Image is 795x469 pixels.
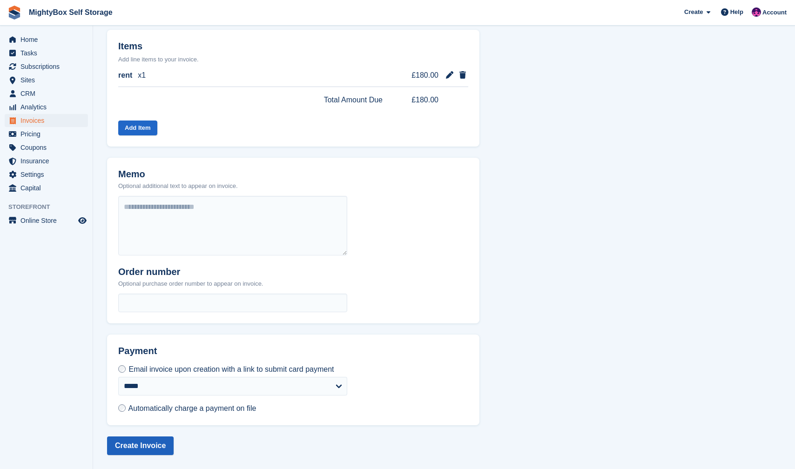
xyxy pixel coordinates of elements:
[5,214,88,227] a: menu
[118,365,126,373] input: Email invoice upon creation with a link to submit card payment
[20,33,76,46] span: Home
[118,279,263,288] p: Optional purchase order number to appear on invoice.
[752,7,761,17] img: Richard Marsh
[8,202,93,212] span: Storefront
[128,365,334,373] span: Email invoice upon creation with a link to submit card payment
[77,215,88,226] a: Preview store
[118,70,132,81] span: rent
[118,41,468,54] h2: Items
[20,154,76,167] span: Insurance
[684,7,703,17] span: Create
[762,8,787,17] span: Account
[118,55,468,64] p: Add line items to your invoice.
[7,6,21,20] img: stora-icon-8386f47178a22dfd0bd8f6a31ec36ba5ce8667c1dd55bd0f319d3a0aa187defe.svg
[5,33,88,46] a: menu
[5,114,88,127] a: menu
[324,94,383,106] span: Total Amount Due
[5,141,88,154] a: menu
[5,154,88,167] a: menu
[118,267,263,277] h2: Order number
[128,404,256,412] span: Automatically charge a payment on file
[20,114,76,127] span: Invoices
[20,181,76,194] span: Capital
[138,70,146,81] span: x1
[5,168,88,181] a: menu
[118,404,126,412] input: Automatically charge a payment on file
[403,70,438,81] span: £180.00
[5,60,88,73] a: menu
[20,47,76,60] span: Tasks
[118,346,347,364] h2: Payment
[118,169,238,180] h2: Memo
[20,60,76,73] span: Subscriptions
[730,7,743,17] span: Help
[118,181,238,191] p: Optional additional text to appear on invoice.
[20,74,76,87] span: Sites
[20,141,76,154] span: Coupons
[5,47,88,60] a: menu
[5,100,88,114] a: menu
[20,127,76,141] span: Pricing
[403,94,438,106] span: £180.00
[20,87,76,100] span: CRM
[20,100,76,114] span: Analytics
[5,127,88,141] a: menu
[5,181,88,194] a: menu
[5,87,88,100] a: menu
[20,168,76,181] span: Settings
[5,74,88,87] a: menu
[25,5,116,20] a: MightyBox Self Storage
[118,121,157,136] button: Add Item
[20,214,76,227] span: Online Store
[107,436,174,455] button: Create Invoice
